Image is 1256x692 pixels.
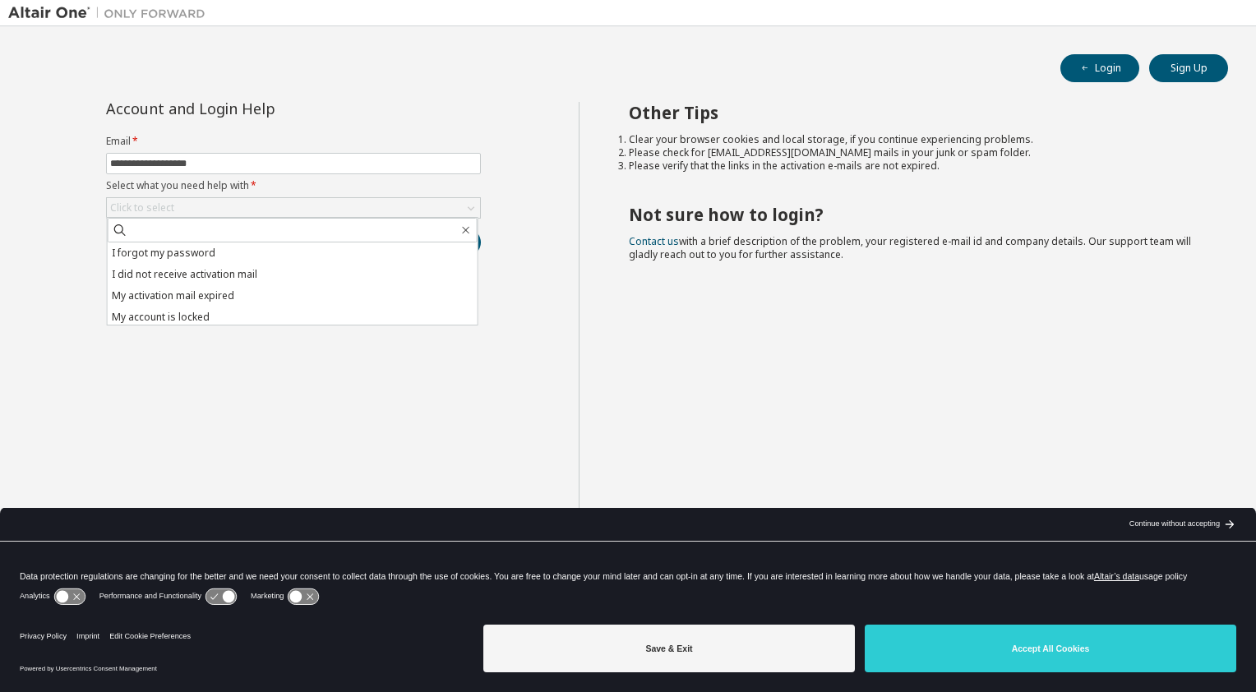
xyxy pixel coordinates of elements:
li: Please check for [EMAIL_ADDRESS][DOMAIN_NAME] mails in your junk or spam folder. [629,146,1199,159]
li: I forgot my password [108,242,478,264]
h2: Other Tips [629,102,1199,123]
div: Click to select [110,201,174,215]
button: Login [1060,54,1139,82]
label: Email [106,135,481,148]
div: Click to select [107,198,480,218]
li: Clear your browser cookies and local storage, if you continue experiencing problems. [629,133,1199,146]
img: Altair One [8,5,214,21]
button: Sign Up [1149,54,1228,82]
span: with a brief description of the problem, your registered e-mail id and company details. Our suppo... [629,234,1191,261]
div: Account and Login Help [106,102,406,115]
a: Contact us [629,234,679,248]
label: Select what you need help with [106,179,481,192]
li: Please verify that the links in the activation e-mails are not expired. [629,159,1199,173]
h2: Not sure how to login? [629,204,1199,225]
